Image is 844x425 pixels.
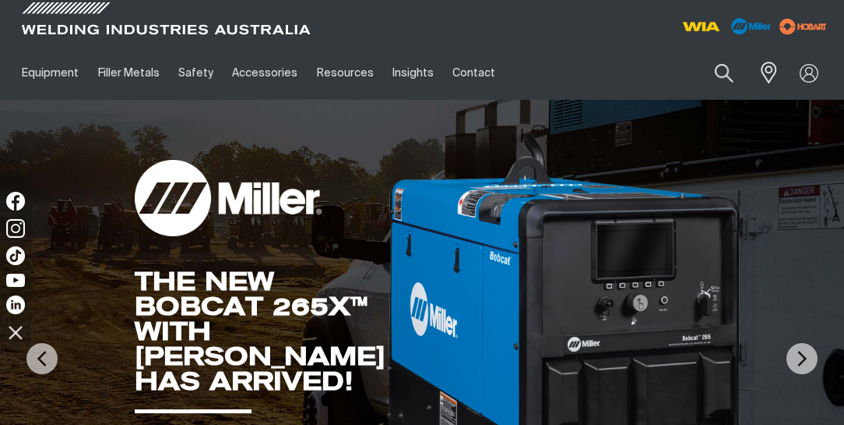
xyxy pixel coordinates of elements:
button: Search products [698,55,751,91]
img: LinkedIn [6,296,25,314]
nav: Main [12,46,627,100]
a: Filler Metals [88,46,168,100]
a: Equipment [12,46,88,100]
img: hide socials [2,319,29,345]
img: NextArrow [786,343,818,374]
div: THE NEW BOBCAT 265X™ WITH [PERSON_NAME] HAS ARRIVED! [135,269,385,394]
input: Product name or item number... [678,55,751,91]
a: Safety [169,46,223,100]
a: Accessories [223,46,307,100]
a: Insights [383,46,443,100]
img: PrevArrow [26,343,58,374]
img: YouTube [6,274,25,287]
a: Resources [308,46,383,100]
img: Facebook [6,192,25,211]
img: TikTok [6,246,25,265]
a: Contact [443,46,505,100]
img: miller [775,15,832,38]
img: Instagram [6,219,25,238]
